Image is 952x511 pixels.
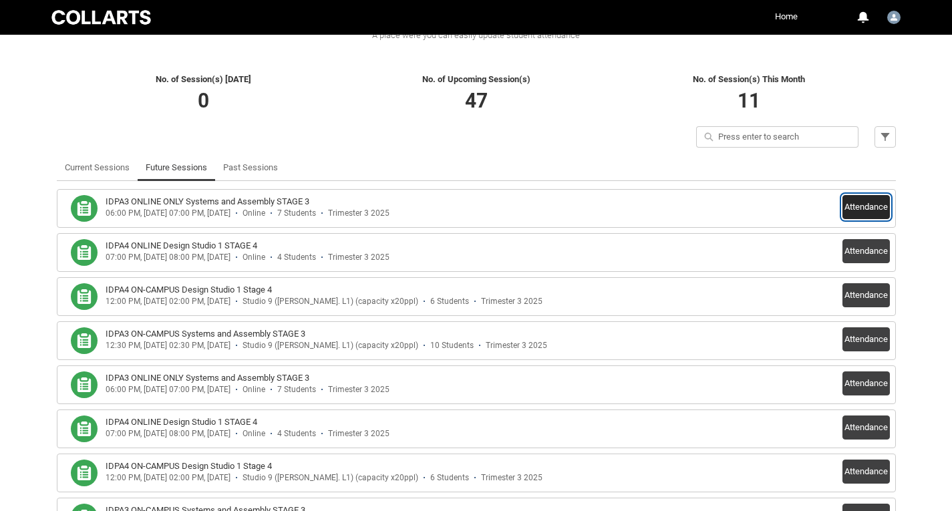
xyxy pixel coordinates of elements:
span: No. of Upcoming Session(s) [422,74,530,84]
div: 7 Students [277,385,316,395]
a: Current Sessions [65,154,130,181]
span: No. of Session(s) [DATE] [156,74,251,84]
button: Attendance [842,283,890,307]
button: Attendance [842,195,890,219]
div: 12:00 PM, [DATE] 02:00 PM, [DATE] [106,297,230,307]
button: Attendance [842,327,890,351]
div: Trimester 3 2025 [328,385,389,395]
h3: IDPA4 ONLINE Design Studio 1 STAGE 4 [106,415,257,429]
span: 47 [465,89,488,112]
span: 11 [738,89,760,112]
button: Filter [875,126,896,148]
div: Trimester 3 2025 [328,429,389,439]
div: Online [243,385,265,395]
div: 06:00 PM, [DATE] 07:00 PM, [DATE] [106,385,230,395]
div: 10 Students [430,341,474,351]
div: 6 Students [430,297,469,307]
div: Online [243,429,265,439]
div: Trimester 3 2025 [481,473,542,483]
h3: IDPA4 ON-CAMPUS Design Studio 1 Stage 4 [106,283,272,297]
li: Future Sessions [138,154,215,181]
button: Attendance [842,415,890,440]
button: Attendance [842,460,890,484]
h3: IDPA3 ONLINE ONLY Systems and Assembly STAGE 3 [106,371,309,385]
button: Attendance [842,239,890,263]
div: 4 Students [277,252,316,263]
div: 6 Students [430,473,469,483]
div: Trimester 3 2025 [328,252,389,263]
h3: IDPA3 ONLINE ONLY Systems and Assembly STAGE 3 [106,195,309,208]
a: Home [772,7,801,27]
h3: IDPA4 ON-CAMPUS Design Studio 1 Stage 4 [106,460,272,473]
img: Tom.Eames [887,11,901,24]
div: Online [243,208,265,218]
button: User Profile Tom.Eames [884,5,904,27]
div: 07:00 PM, [DATE] 08:00 PM, [DATE] [106,429,230,439]
div: 06:00 PM, [DATE] 07:00 PM, [DATE] [106,208,230,218]
div: Studio 9 ([PERSON_NAME]. L1) (capacity x20ppl) [243,473,418,483]
div: 12:00 PM, [DATE] 02:00 PM, [DATE] [106,473,230,483]
div: Studio 9 ([PERSON_NAME]. L1) (capacity x20ppl) [243,297,418,307]
div: 7 Students [277,208,316,218]
li: Past Sessions [215,154,286,181]
input: Press enter to search [696,126,858,148]
button: Attendance [842,371,890,395]
div: 07:00 PM, [DATE] 08:00 PM, [DATE] [106,252,230,263]
li: Current Sessions [57,154,138,181]
h3: IDPA3 ON-CAMPUS Systems and Assembly STAGE 3 [106,327,305,341]
h3: IDPA4 ONLINE Design Studio 1 STAGE 4 [106,239,257,252]
div: 4 Students [277,429,316,439]
div: Trimester 3 2025 [328,208,389,218]
div: Online [243,252,265,263]
div: Studio 9 ([PERSON_NAME]. L1) (capacity x20ppl) [243,341,418,351]
div: Trimester 3 2025 [481,297,542,307]
div: 12:30 PM, [DATE] 02:30 PM, [DATE] [106,341,230,351]
div: Trimester 3 2025 [486,341,547,351]
a: Future Sessions [146,154,207,181]
span: 0 [198,89,209,112]
a: Past Sessions [223,154,278,181]
span: No. of Session(s) This Month [693,74,805,84]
